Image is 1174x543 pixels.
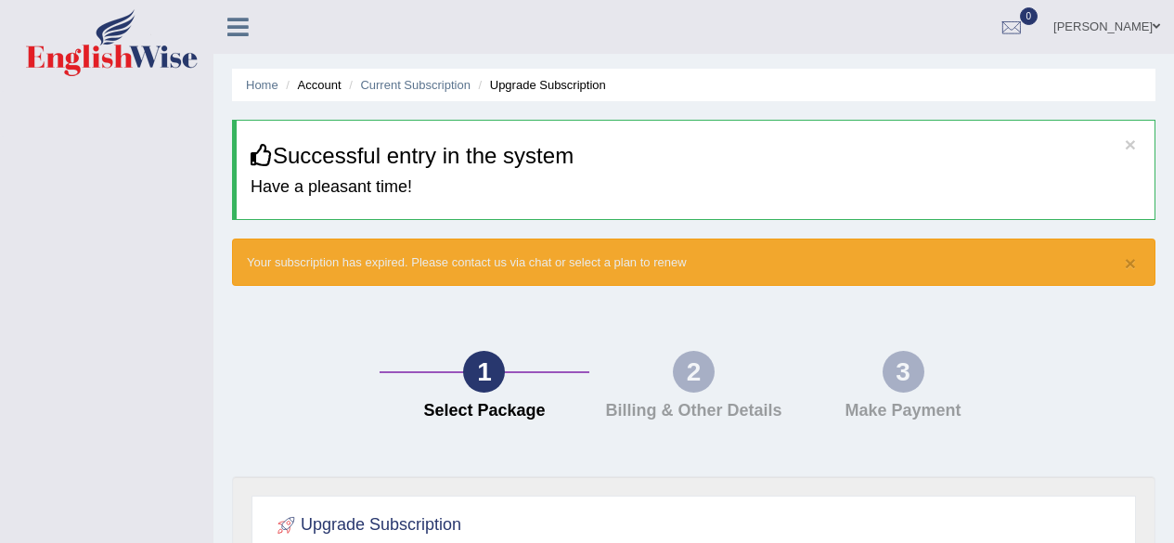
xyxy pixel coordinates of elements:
[360,78,471,92] a: Current Subscription
[474,76,606,94] li: Upgrade Subscription
[251,144,1141,168] h3: Successful entry in the system
[1020,7,1039,25] span: 0
[273,511,461,539] h2: Upgrade Subscription
[463,351,505,393] div: 1
[807,402,999,420] h4: Make Payment
[883,351,924,393] div: 3
[673,351,715,393] div: 2
[1125,253,1136,273] button: ×
[389,402,580,420] h4: Select Package
[1125,135,1136,154] button: ×
[251,178,1141,197] h4: Have a pleasant time!
[232,239,1155,286] div: Your subscription has expired. Please contact us via chat or select a plan to renew
[599,402,790,420] h4: Billing & Other Details
[246,78,278,92] a: Home
[281,76,341,94] li: Account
